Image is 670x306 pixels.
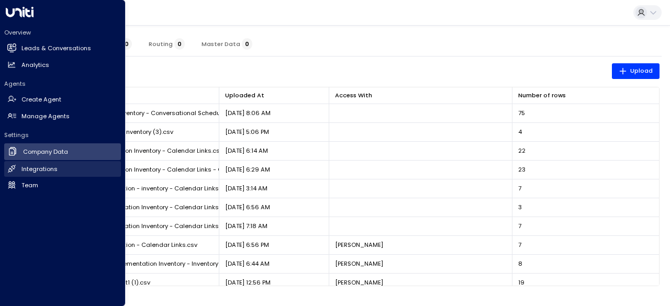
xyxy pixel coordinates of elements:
a: Company Data [4,143,121,161]
span: Gilbanks demo Implementation - inventory - Calendar Links.csv [42,184,230,192]
h2: Manage Agents [21,112,70,121]
span: Bruntwood Demo Implementation Inventory - Calendar Links.csv [42,203,230,211]
span: 23 [518,165,526,174]
h2: Company Data [23,148,68,156]
span: 19 [518,278,524,287]
p: [DATE] 7:18 AM [225,222,267,230]
div: Uploaded At [225,90,323,100]
p: [PERSON_NAME] [335,241,383,249]
button: Upload [612,63,660,78]
span: OfficeX Implementation - Inventory - Conversational Scheduling.csv [42,109,243,117]
span: Master Data [202,40,252,48]
p: [PERSON_NAME] [335,278,383,287]
a: Integrations [4,161,121,177]
p: [DATE] 5:06 PM [225,128,269,136]
span: 75 [518,109,525,117]
h2: Analytics [21,61,49,70]
h2: Overview [4,28,121,37]
span: Bruntwood Demo Implementation Inventory - Calendar Links (1).csv [42,222,239,230]
a: Team [4,177,121,193]
span: 8 [518,259,522,268]
span: 7 [518,184,521,192]
span: Routing [149,40,185,48]
p: [DATE] 6:14 AM [225,146,268,155]
span: Sub800 Demo Implementation Inventory - Calendar Links - Calendar Links.csv [42,165,274,174]
p: [DATE] 6:44 AM [225,259,270,268]
p: [PERSON_NAME] [335,259,383,268]
a: Leads & Conversations [4,41,121,56]
span: 4 [518,128,522,136]
span: 0 [174,38,185,50]
p: [DATE] 12:56 PM [225,278,271,287]
span: 7 [518,222,521,230]
a: Analytics [4,57,121,73]
a: Create Agent [4,92,121,108]
div: File Name [42,90,213,100]
span: 3 [518,203,522,211]
span: Sub800 Demo Implementation Inventory - Calendar Links.csv [42,146,223,155]
span: 22 [518,146,526,155]
p: [DATE] 6:29 AM [225,165,270,174]
p: [DATE] 6:56 PM [225,241,269,249]
h2: Integrations [21,165,58,174]
a: Manage Agents [4,108,121,124]
h2: Team [21,181,38,190]
h2: Settings [4,131,121,139]
h2: Agents [4,80,121,88]
h2: Create Agent [21,95,61,104]
div: Uploaded At [225,90,264,100]
div: Number of rows [518,90,566,100]
span: [PERSON_NAME] demo Implementation Inventory - Inventory (services) (3).csv [42,259,272,268]
div: Number of rows [518,90,653,100]
h2: Leads & Conversations [21,44,91,53]
p: [DATE] 6:56 AM [225,203,270,211]
p: [DATE] 8:06 AM [225,109,271,117]
span: 0 [242,38,252,50]
div: Access With [335,90,506,100]
span: Upload [619,66,653,76]
span: 7 [518,241,521,249]
p: [DATE] 3:14 AM [225,184,267,192]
